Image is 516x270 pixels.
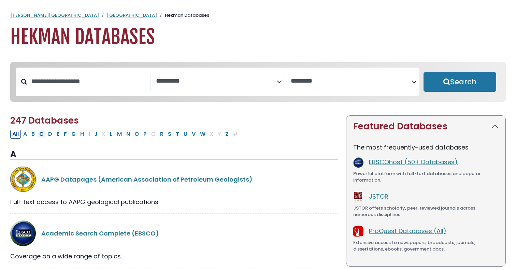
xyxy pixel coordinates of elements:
button: Filter Results P [141,130,149,139]
div: Extensive access to newspapers, broadcasts, journals, dissertations, ebooks, government docs. [353,239,499,253]
li: Hekman Databases [157,12,209,19]
a: [GEOGRAPHIC_DATA] [107,12,157,18]
input: Search database by title or keyword [27,76,150,87]
textarea: Search [291,78,412,85]
a: JSTOR [369,192,388,201]
a: ProQuest Databases (All) [369,227,446,235]
button: Filter Results M [115,130,124,139]
div: Powerful platform with full-text databases and popular information. [353,170,499,184]
a: AAPG Datapages (American Association of Petroleum Geologists) [41,175,253,184]
button: Filter Results E [55,130,61,139]
div: JSTOR offers scholarly, peer-reviewed journals across numerous disciplines. [353,205,499,218]
button: Filter Results W [198,130,207,139]
h3: A [10,150,338,160]
button: Filter Results V [190,130,198,139]
button: Filter Results I [86,130,92,139]
button: Filter Results Z [223,130,231,139]
button: Filter Results A [21,130,29,139]
button: All [10,130,21,139]
a: EBSCOhost (50+ Databases) [369,158,458,166]
span: 247 Databases [10,114,79,127]
button: Filter Results U [182,130,189,139]
a: [PERSON_NAME][GEOGRAPHIC_DATA] [10,12,99,18]
div: Full-text access to AAPG geological publications. [10,197,338,207]
button: Filter Results B [29,130,37,139]
a: Academic Search Complete (EBSCO) [41,229,159,238]
button: Filter Results J [92,130,100,139]
button: Filter Results O [132,130,141,139]
button: Filter Results L [108,130,115,139]
button: Filter Results G [69,130,78,139]
button: Filter Results C [37,130,46,139]
button: Filter Results F [62,130,69,139]
button: Filter Results D [46,130,54,139]
nav: breadcrumb [10,12,506,19]
button: Featured Databases [346,116,505,137]
p: The most frequently-used databases [353,143,499,152]
h1: Hekman Databases [10,26,506,48]
nav: Search filters [10,62,506,102]
button: Filter Results H [78,130,86,139]
div: Alpha-list to filter by first letter of database name [10,129,241,138]
button: Filter Results R [158,130,166,139]
button: Filter Results S [166,130,173,139]
button: Submit for Search Results [424,72,496,92]
button: Filter Results T [174,130,181,139]
div: Coverage on a wide range of topics. [10,252,338,261]
button: Filter Results N [124,130,132,139]
textarea: Search [156,78,277,85]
